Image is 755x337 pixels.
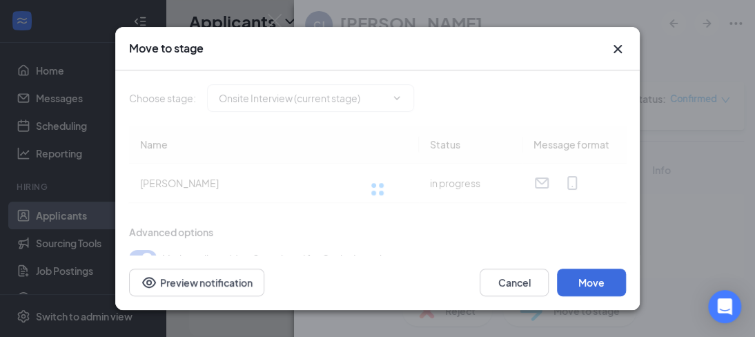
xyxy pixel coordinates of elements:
svg: Eye [141,274,157,291]
button: Cancel [480,269,549,296]
button: Preview notificationEye [129,269,264,296]
div: Open Intercom Messenger [708,290,741,323]
button: Move [557,269,626,296]
button: Close [609,41,626,57]
h3: Move to stage [129,41,204,56]
svg: Cross [609,41,626,57]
